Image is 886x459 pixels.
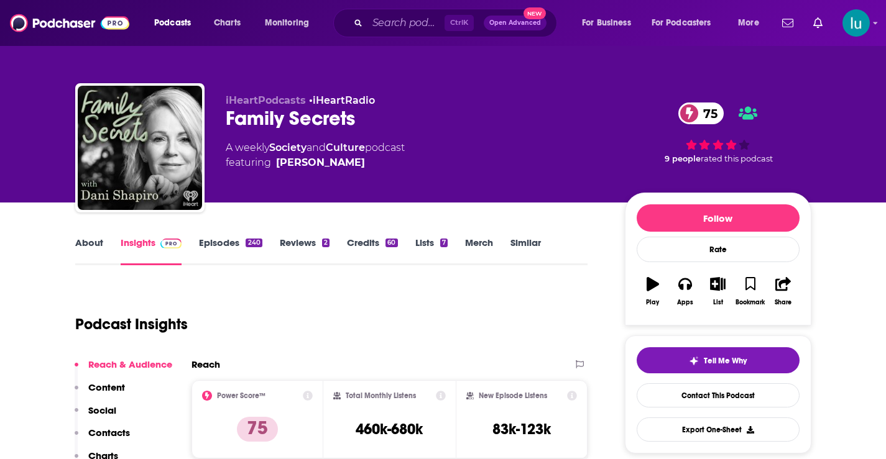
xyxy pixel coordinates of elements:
[842,9,870,37] img: User Profile
[145,13,207,33] button: open menu
[160,239,182,248] img: Podchaser Pro
[445,15,474,31] span: Ctrl K
[367,13,445,33] input: Search podcasts, credits, & more...
[10,11,129,35] img: Podchaser - Follow, Share and Rate Podcasts
[573,13,647,33] button: open menu
[704,356,747,366] span: Tell Me Why
[75,358,172,381] button: Reach & Audience
[256,13,325,33] button: open menu
[192,358,220,370] h2: Reach
[226,155,405,170] span: featuring
[214,14,241,32] span: Charts
[734,269,767,314] button: Bookmark
[842,9,870,37] span: Logged in as lusodano
[75,404,116,427] button: Social
[75,315,188,334] h1: Podcast Insights
[637,237,800,262] div: Rate
[226,140,405,170] div: A weekly podcast
[729,13,775,33] button: open menu
[479,391,547,400] h2: New Episode Listens
[736,299,765,306] div: Bookmark
[701,154,773,163] span: rated this podcast
[637,417,800,442] button: Export One-Sheet
[689,356,699,366] img: tell me why sparkle
[199,237,262,265] a: Episodes240
[269,142,307,153] a: Society
[237,417,278,442] p: 75
[678,102,724,124] a: 75
[691,102,724,124] span: 75
[637,269,669,314] button: Play
[309,94,375,106] span: •
[385,239,397,247] div: 60
[246,239,262,247] div: 240
[842,9,870,37] button: Show profile menu
[665,154,701,163] span: 9 people
[738,14,759,32] span: More
[669,269,701,314] button: Apps
[440,239,448,247] div: 7
[280,237,330,265] a: Reviews2
[75,237,103,265] a: About
[121,237,182,265] a: InsightsPodchaser Pro
[347,237,397,265] a: Credits60
[646,299,659,306] div: Play
[307,142,326,153] span: and
[701,269,734,314] button: List
[345,9,569,37] div: Search podcasts, credits, & more...
[652,14,711,32] span: For Podcasters
[777,12,798,34] a: Show notifications dropdown
[489,20,541,26] span: Open Advanced
[644,13,729,33] button: open menu
[637,204,800,232] button: Follow
[415,237,448,265] a: Lists7
[713,299,723,306] div: List
[808,12,828,34] a: Show notifications dropdown
[206,13,248,33] a: Charts
[465,237,493,265] a: Merch
[625,94,811,171] div: 75 9 peoplerated this podcast
[484,16,547,30] button: Open AdvancedNew
[88,427,130,439] p: Contacts
[226,94,306,106] span: iHeartPodcasts
[75,381,125,404] button: Content
[217,391,265,400] h2: Power Score™
[313,94,375,106] a: iHeartRadio
[326,142,365,153] a: Culture
[637,383,800,407] a: Contact This Podcast
[767,269,799,314] button: Share
[582,14,631,32] span: For Business
[510,237,541,265] a: Similar
[346,391,416,400] h2: Total Monthly Listens
[677,299,693,306] div: Apps
[322,239,330,247] div: 2
[88,381,125,393] p: Content
[775,299,791,306] div: Share
[265,14,309,32] span: Monitoring
[637,347,800,373] button: tell me why sparkleTell Me Why
[88,358,172,370] p: Reach & Audience
[524,7,546,19] span: New
[78,86,202,210] img: Family Secrets
[276,155,365,170] a: Dani Shapiro
[88,404,116,416] p: Social
[75,427,130,450] button: Contacts
[492,420,551,439] h3: 83k-123k
[154,14,191,32] span: Podcasts
[356,420,423,439] h3: 460k-680k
